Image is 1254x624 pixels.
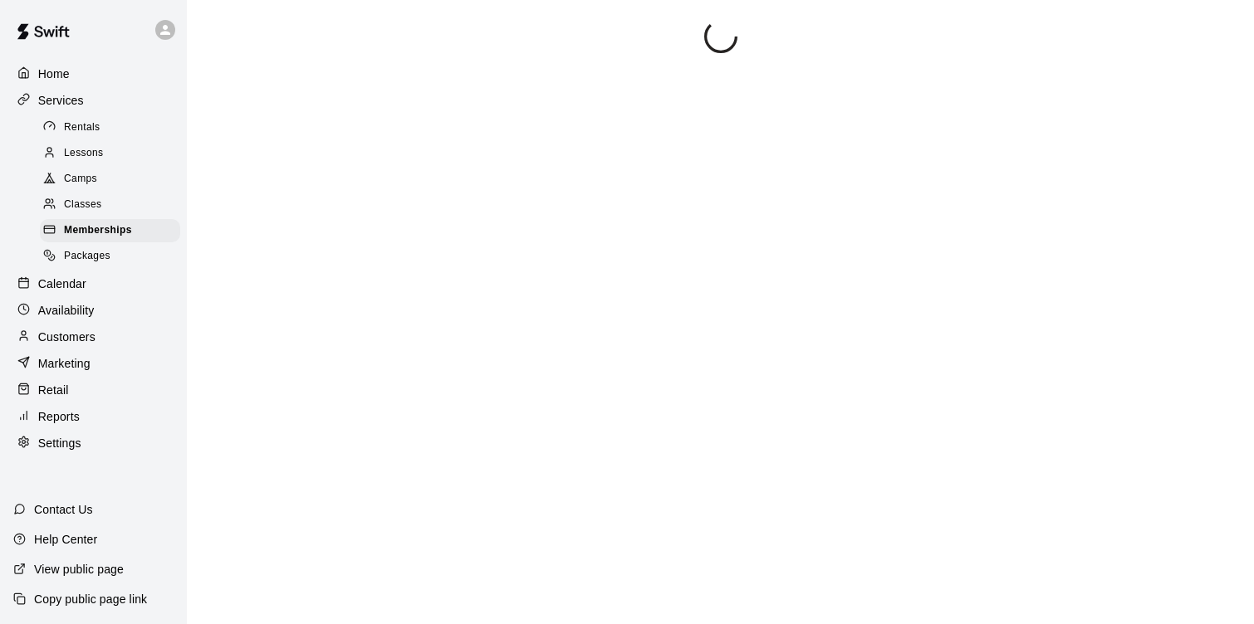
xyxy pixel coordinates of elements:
[64,171,97,188] span: Camps
[38,435,81,451] p: Settings
[13,324,174,349] a: Customers
[13,298,174,323] a: Availability
[34,501,93,518] p: Contact Us
[38,302,95,319] p: Availability
[34,561,124,578] p: View public page
[13,404,174,429] a: Reports
[38,355,91,372] p: Marketing
[40,244,187,270] a: Packages
[40,140,187,166] a: Lessons
[38,92,84,109] p: Services
[40,245,180,268] div: Packages
[64,145,104,162] span: Lessons
[40,219,180,242] div: Memberships
[38,382,69,398] p: Retail
[40,142,180,165] div: Lessons
[40,218,187,244] a: Memberships
[13,431,174,456] a: Settings
[13,88,174,113] a: Services
[64,197,101,213] span: Classes
[40,168,180,191] div: Camps
[40,167,187,193] a: Camps
[13,378,174,402] a: Retail
[13,271,174,296] a: Calendar
[38,275,86,292] p: Calendar
[40,193,187,218] a: Classes
[40,193,180,217] div: Classes
[64,248,110,265] span: Packages
[64,119,100,136] span: Rentals
[40,115,187,140] a: Rentals
[40,116,180,139] div: Rentals
[64,222,132,239] span: Memberships
[34,591,147,607] p: Copy public page link
[38,66,70,82] p: Home
[38,408,80,425] p: Reports
[38,329,96,345] p: Customers
[13,61,174,86] a: Home
[34,531,97,548] p: Help Center
[13,351,174,376] a: Marketing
